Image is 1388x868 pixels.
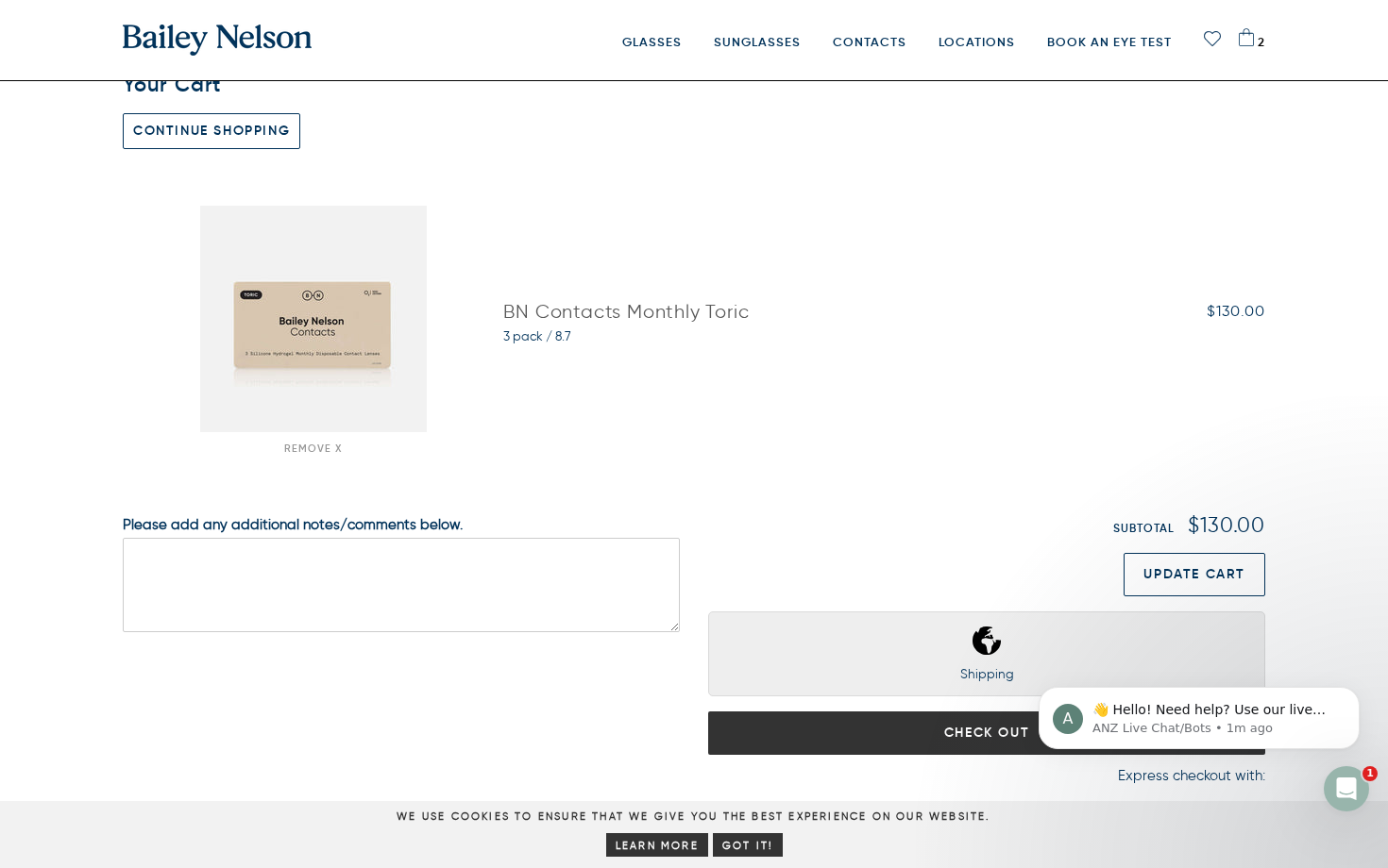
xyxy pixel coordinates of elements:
[503,300,749,323] a: BN Contacts Monthly Toric
[1207,302,1265,320] span: $130.00
[1204,31,1221,46] img: Favourites
[123,513,680,536] label: Please add any additional notes/comments below.
[960,668,1014,681] div: Shipping
[1258,34,1265,50] span: 2
[123,113,300,149] a: Continue shopping
[714,4,801,80] a: Sunglasses
[1010,647,1388,817] iframe: Intercom notifications message
[708,711,1265,755] input: Check Out
[123,25,312,56] img: Bailey Nelson logo
[606,833,708,857] a: Learn More
[123,73,1265,97] h3: Your Cart
[1363,766,1378,781] span: 1
[1113,521,1175,535] span: Subtotal
[503,328,571,344] small: 3 pack / 8.7
[939,4,1015,80] a: Locations
[200,206,427,432] img: BN Contacts Monthly Toric - 3 pack / 8.7
[1188,512,1265,538] span: $130.00
[397,809,990,860] div: We use cookies to ensure that we give you the best experience on our website.
[713,833,783,857] a: Got It!
[1124,553,1265,596] input: Update Cart
[1047,4,1172,80] a: Book An Eye Test
[284,442,342,455] small: Remove x
[833,4,906,80] a: Contacts
[151,755,1265,783] p: Express checkout with:
[123,439,503,457] a: Remove x
[1239,28,1254,46] img: Bag
[1324,766,1369,811] iframe: Intercom live chat
[622,4,682,80] a: Glasses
